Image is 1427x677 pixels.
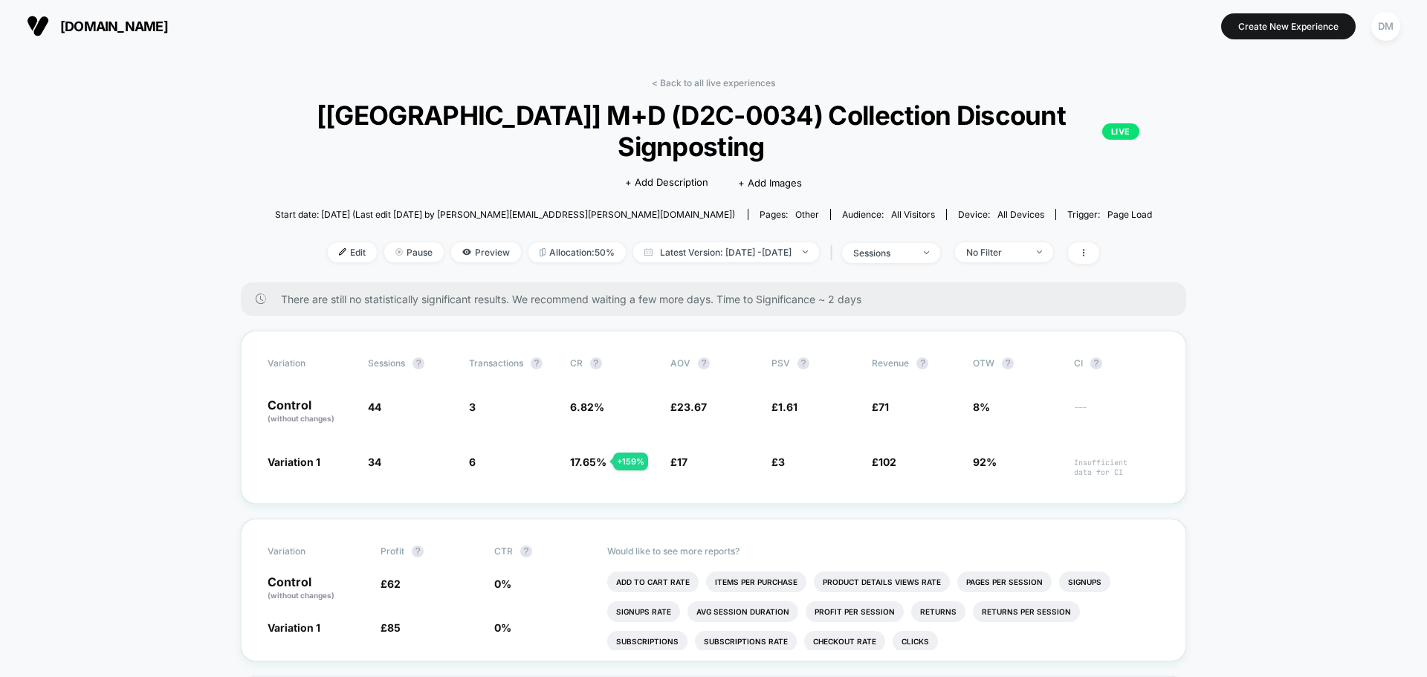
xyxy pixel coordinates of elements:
[613,453,648,470] div: + 159 %
[275,209,735,220] span: Start date: [DATE] (Last edit [DATE] by [PERSON_NAME][EMAIL_ADDRESS][PERSON_NAME][DOMAIN_NAME])
[607,631,687,652] li: Subscriptions
[872,401,889,413] span: £
[878,456,896,468] span: 102
[268,414,334,423] span: (without changes)
[281,293,1157,305] span: There are still no statistically significant results. We recommend waiting a few more days . Time...
[625,175,708,190] span: + Add Description
[677,456,687,468] span: 17
[695,631,797,652] li: Subscriptions Rate
[644,248,653,256] img: calendar
[916,357,928,369] button: ?
[268,545,349,557] span: Variation
[268,399,354,424] p: Control
[469,401,476,413] span: 3
[570,456,606,468] span: 17.65 %
[268,591,334,600] span: (without changes)
[528,242,626,262] span: Allocation: 50%
[1221,13,1356,39] button: Create New Experience
[795,209,819,220] span: other
[760,209,819,220] div: Pages:
[27,15,49,37] img: Visually logo
[1107,209,1152,220] span: Page Load
[494,545,513,557] span: CTR
[806,601,904,622] li: Profit Per Session
[911,601,965,622] li: Returns
[687,601,798,622] li: Avg Session Duration
[268,456,320,468] span: Variation 1
[771,401,797,413] span: £
[268,621,320,634] span: Variation 1
[803,250,808,253] img: end
[878,401,889,413] span: 71
[570,401,604,413] span: 6.82 %
[60,19,168,34] span: [DOMAIN_NAME]
[368,401,381,413] span: 44
[395,248,403,256] img: end
[633,242,819,262] span: Latest Version: [DATE] - [DATE]
[469,357,523,369] span: Transactions
[540,248,546,256] img: rebalance
[381,545,404,557] span: Profit
[814,571,950,592] li: Product Details Views Rate
[384,242,444,262] span: Pause
[268,357,349,369] span: Variation
[381,621,401,634] span: £
[412,357,424,369] button: ?
[670,357,690,369] span: AOV
[1074,403,1160,424] span: ---
[973,456,997,468] span: 92%
[1059,571,1110,592] li: Signups
[872,357,909,369] span: Revenue
[893,631,938,652] li: Clicks
[368,357,405,369] span: Sessions
[698,357,710,369] button: ?
[520,545,532,557] button: ?
[368,456,381,468] span: 34
[412,545,424,557] button: ?
[1074,357,1156,369] span: CI
[494,621,511,634] span: 0 %
[387,621,401,634] span: 85
[804,631,885,652] li: Checkout Rate
[652,77,775,88] a: < Back to all live experiences
[22,14,172,38] button: [DOMAIN_NAME]
[826,242,842,264] span: |
[469,456,476,468] span: 6
[973,357,1055,369] span: OTW
[771,357,790,369] span: PSV
[778,456,785,468] span: 3
[797,357,809,369] button: ?
[853,247,913,259] div: sessions
[1102,123,1139,140] p: LIVE
[381,577,401,590] span: £
[997,209,1044,220] span: all devices
[1067,209,1152,220] div: Trigger:
[1002,357,1014,369] button: ?
[1371,12,1400,41] div: DM
[973,401,990,413] span: 8%
[771,456,785,468] span: £
[872,456,896,468] span: £
[891,209,935,220] span: All Visitors
[607,571,699,592] li: Add To Cart Rate
[531,357,543,369] button: ?
[778,401,797,413] span: 1.61
[268,576,366,601] p: Control
[738,177,802,189] span: + Add Images
[973,601,1080,622] li: Returns Per Session
[1037,250,1042,253] img: end
[494,577,511,590] span: 0 %
[288,100,1139,162] span: [[GEOGRAPHIC_DATA]] M+D (D2C-0034) Collection Discount Signposting
[328,242,377,262] span: Edit
[570,357,583,369] span: CR
[387,577,401,590] span: 62
[706,571,806,592] li: Items Per Purchase
[339,248,346,256] img: edit
[670,401,707,413] span: £
[1074,458,1160,477] span: Insufficient data for CI
[966,247,1026,258] div: No Filter
[957,571,1052,592] li: Pages Per Session
[670,456,687,468] span: £
[590,357,602,369] button: ?
[842,209,935,220] div: Audience:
